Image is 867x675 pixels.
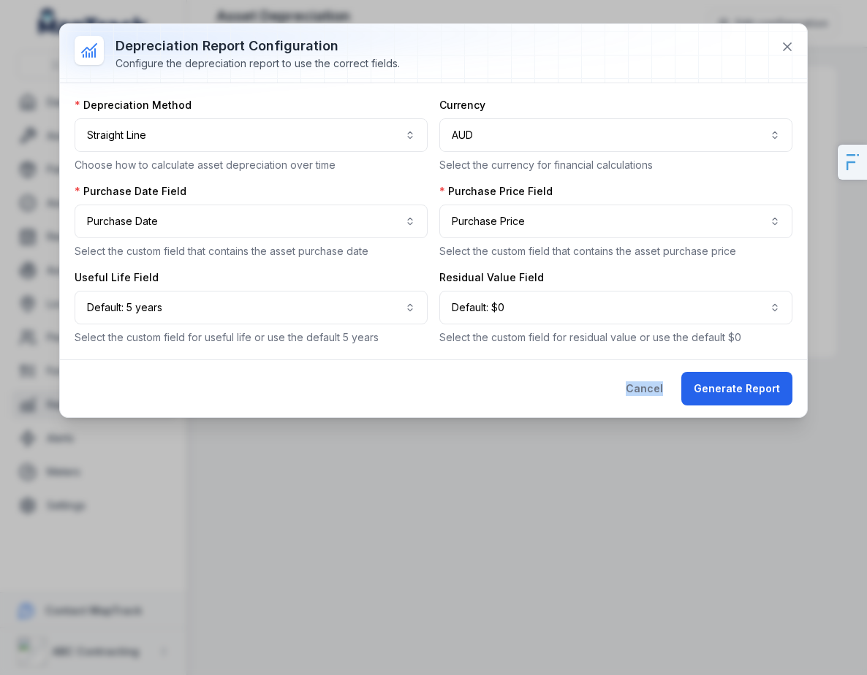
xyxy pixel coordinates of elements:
[75,291,428,324] button: Default: 5 years
[613,372,675,405] button: Cancel
[116,56,400,71] div: Configure the depreciation report to use the correct fields.
[75,270,159,285] label: Useful Life Field
[75,330,428,345] p: Select the custom field for useful life or use the default 5 years
[681,372,792,405] button: Generate Report
[439,244,792,259] p: Select the custom field that contains the asset purchase price
[75,184,186,199] label: Purchase Date Field
[75,98,192,113] label: Depreciation Method
[439,291,792,324] button: Default: $0
[116,36,400,56] h3: Depreciation Report Configuration
[75,118,428,152] button: Straight Line
[439,330,792,345] p: Select the custom field for residual value or use the default $0
[439,184,553,199] label: Purchase Price Field
[439,98,485,113] label: Currency
[439,270,544,285] label: Residual Value Field
[75,244,428,259] p: Select the custom field that contains the asset purchase date
[439,118,792,152] button: AUD
[439,158,792,172] p: Select the currency for financial calculations
[75,158,428,172] p: Choose how to calculate asset depreciation over time
[439,205,792,238] button: Purchase Price
[75,205,428,238] button: Purchase Date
